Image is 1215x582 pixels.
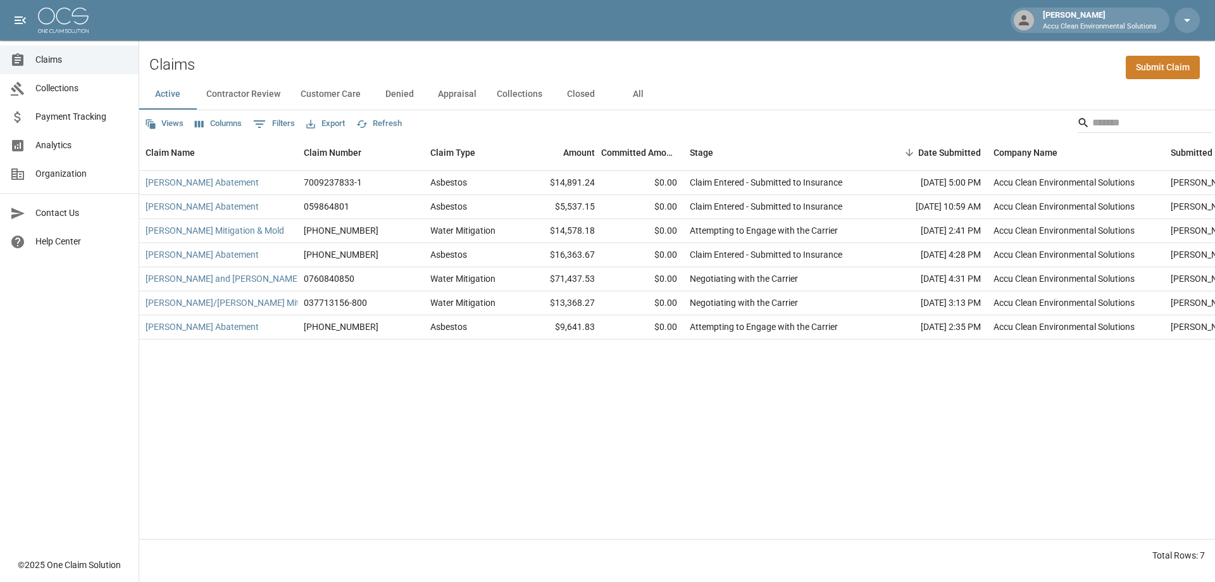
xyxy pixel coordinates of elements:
[994,176,1135,189] div: Accu Clean Environmental Solutions
[900,144,918,161] button: Sort
[563,135,595,170] div: Amount
[873,171,987,195] div: [DATE] 5:00 PM
[35,139,128,152] span: Analytics
[873,267,987,291] div: [DATE] 4:31 PM
[994,320,1135,333] div: Accu Clean Environmental Solutions
[297,135,424,170] div: Claim Number
[149,56,195,74] h2: Claims
[690,200,842,213] div: Claim Entered - Submitted to Insurance
[601,315,683,339] div: $0.00
[873,315,987,339] div: [DATE] 2:35 PM
[690,176,842,189] div: Claim Entered - Submitted to Insurance
[8,8,33,33] button: open drawer
[146,272,300,285] a: [PERSON_NAME] and [PERSON_NAME]
[1126,56,1200,79] a: Submit Claim
[601,135,677,170] div: Committed Amount
[609,79,666,110] button: All
[690,296,798,309] div: Negotiating with the Carrier
[994,248,1135,261] div: Accu Clean Environmental Solutions
[994,272,1135,285] div: Accu Clean Environmental Solutions
[873,135,987,170] div: Date Submitted
[35,110,128,123] span: Payment Tracking
[35,206,128,220] span: Contact Us
[601,219,683,243] div: $0.00
[519,243,601,267] div: $16,363.67
[519,291,601,315] div: $13,368.27
[430,135,475,170] div: Claim Type
[519,195,601,219] div: $5,537.15
[873,243,987,267] div: [DATE] 4:28 PM
[1043,22,1157,32] p: Accu Clean Environmental Solutions
[873,291,987,315] div: [DATE] 3:13 PM
[371,79,428,110] button: Denied
[519,171,601,195] div: $14,891.24
[304,248,378,261] div: 01-009-08669
[994,296,1135,309] div: Accu Clean Environmental Solutions
[1038,9,1162,32] div: [PERSON_NAME]
[146,135,195,170] div: Claim Name
[139,79,196,110] button: Active
[353,114,405,134] button: Refresh
[994,224,1135,237] div: Accu Clean Environmental Solutions
[424,135,519,170] div: Claim Type
[304,320,378,333] div: 01-009-116429
[139,79,1215,110] div: dynamic tabs
[430,200,467,213] div: Asbestos
[873,219,987,243] div: [DATE] 2:41 PM
[142,114,187,134] button: Views
[146,176,259,189] a: [PERSON_NAME] Abatement
[304,224,378,237] div: 300-0477590-2025
[304,200,349,213] div: 059864801
[18,559,121,571] div: © 2025 One Claim Solution
[987,135,1164,170] div: Company Name
[35,82,128,95] span: Collections
[519,267,601,291] div: $71,437.53
[146,224,284,237] a: [PERSON_NAME] Mitigation & Mold
[690,135,713,170] div: Stage
[690,248,842,261] div: Claim Entered - Submitted to Insurance
[683,135,873,170] div: Stage
[146,248,259,261] a: [PERSON_NAME] Abatement
[192,114,245,134] button: Select columns
[519,315,601,339] div: $9,641.83
[601,135,683,170] div: Committed Amount
[304,176,362,189] div: 7009237833-1
[38,8,89,33] img: ocs-logo-white-transparent.png
[304,272,354,285] div: 0760840850
[430,176,467,189] div: Asbestos
[519,219,601,243] div: $14,578.18
[430,272,495,285] div: Water Mitigation
[146,320,259,333] a: [PERSON_NAME] Abatement
[994,135,1057,170] div: Company Name
[1152,549,1205,562] div: Total Rows: 7
[918,135,981,170] div: Date Submitted
[250,114,298,134] button: Show filters
[290,79,371,110] button: Customer Care
[196,79,290,110] button: Contractor Review
[601,291,683,315] div: $0.00
[601,243,683,267] div: $0.00
[430,248,467,261] div: Asbestos
[873,195,987,219] div: [DATE] 10:59 AM
[35,235,128,248] span: Help Center
[690,224,838,237] div: Attempting to Engage with the Carrier
[430,296,495,309] div: Water Mitigation
[35,167,128,180] span: Organization
[519,135,601,170] div: Amount
[552,79,609,110] button: Closed
[303,114,348,134] button: Export
[601,171,683,195] div: $0.00
[601,195,683,219] div: $0.00
[35,53,128,66] span: Claims
[430,320,467,333] div: Asbestos
[146,296,327,309] a: [PERSON_NAME]/[PERSON_NAME] Mitigation
[304,135,361,170] div: Claim Number
[139,135,297,170] div: Claim Name
[994,200,1135,213] div: Accu Clean Environmental Solutions
[146,200,259,213] a: [PERSON_NAME] Abatement
[690,320,838,333] div: Attempting to Engage with the Carrier
[304,296,367,309] div: 037713156-800
[430,224,495,237] div: Water Mitigation
[601,267,683,291] div: $0.00
[428,79,487,110] button: Appraisal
